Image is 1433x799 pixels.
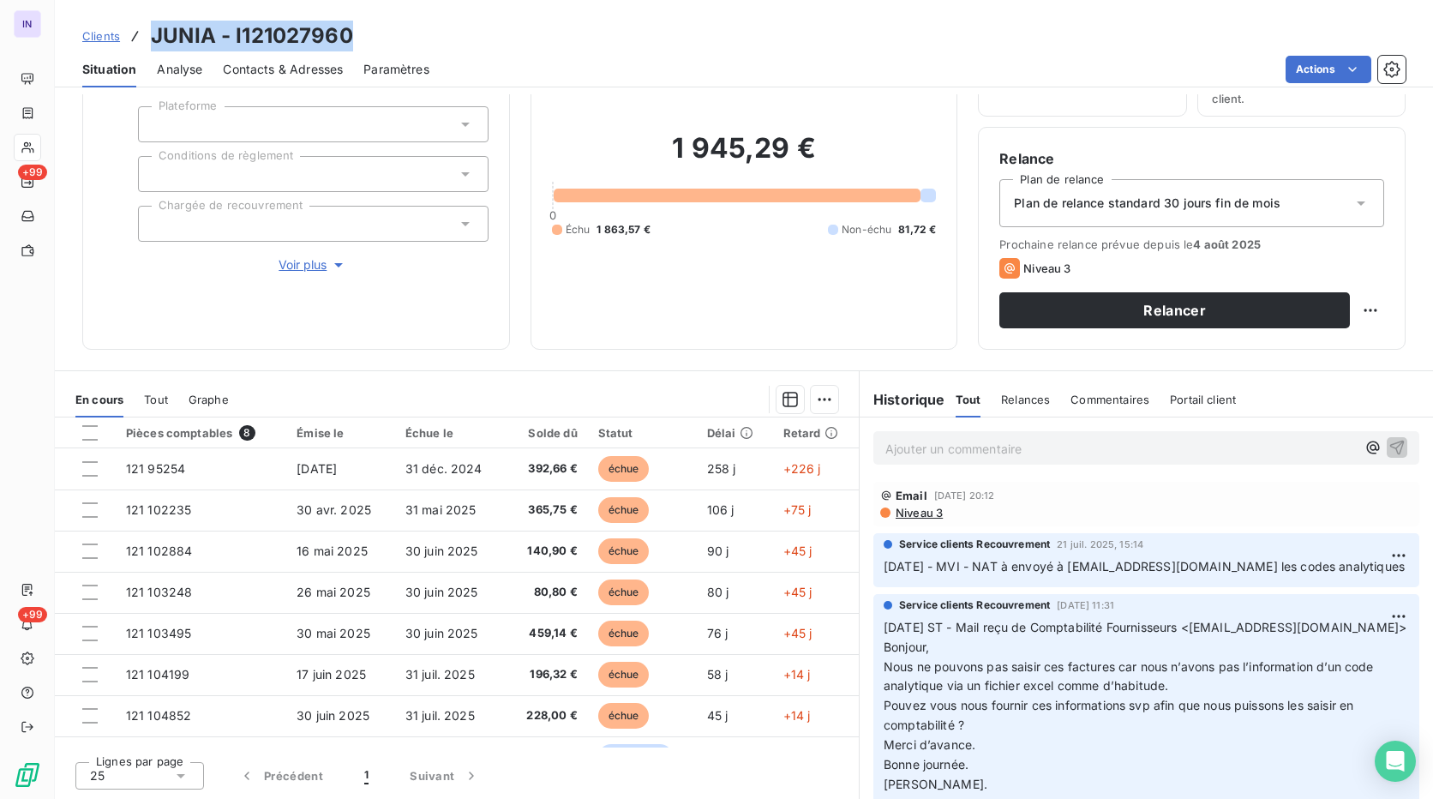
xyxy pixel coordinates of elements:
span: Graphe [189,393,229,406]
span: Service clients Recouvrement [899,537,1050,552]
span: 31 juil. 2025 [405,667,475,682]
span: 121 102235 [126,502,192,517]
span: 31 juil. 2025 [405,708,475,723]
span: +226 j [783,461,821,476]
button: 1 [344,758,389,794]
span: +45 j [783,544,812,558]
span: Portail client [1170,393,1236,406]
span: Clients [82,29,120,43]
span: 140,90 € [517,543,578,560]
span: Niveau 3 [894,506,943,520]
span: [DATE] [297,461,337,476]
span: 392,66 € [517,460,578,478]
h6: Relance [999,148,1384,169]
div: Délai [707,426,763,440]
span: +45 j [783,626,812,640]
span: Analyse [157,61,202,78]
span: 121 102884 [126,544,193,558]
span: 121 104199 [126,667,190,682]
span: 45 j [707,708,728,723]
span: 58 j [707,667,728,682]
span: Voir plus [279,256,347,273]
input: Ajouter une valeur [153,166,166,182]
span: Nous ne pouvons pas saisir ces factures car nous n’avons pas l’information d’un code analytique v... [884,659,1377,694]
span: Situation [82,61,136,78]
span: 121 104852 [126,708,192,723]
span: non-échue [598,744,673,770]
span: [DATE] 20:12 [934,490,995,501]
span: Niveau 3 [1023,261,1070,275]
span: Paramètres [363,61,429,78]
span: 8 [239,425,255,441]
span: 258 j [707,461,736,476]
span: échue [598,497,650,523]
button: Précédent [218,758,344,794]
div: IN [14,10,41,38]
span: échue [598,538,650,564]
span: Prochaine relance prévue depuis le [999,237,1384,251]
span: échue [598,662,650,688]
span: Service clients Recouvrement [899,598,1050,613]
span: Bonne journée. [884,757,968,772]
button: Relancer [999,292,1350,328]
span: 30 juin 2025 [297,708,369,723]
button: Suivant [389,758,501,794]
h3: JUNIA - I121027960 [151,21,353,51]
span: échue [598,621,650,646]
span: 121 103248 [126,585,193,599]
span: +99 [18,165,47,180]
span: 16 mai 2025 [297,544,368,558]
span: Non-échu [842,222,891,237]
span: [DATE] - MVI - NAT à envoyé à [EMAIL_ADDRESS][DOMAIN_NAME] les codes analytiques [884,559,1405,574]
span: Tout [144,393,168,406]
span: [PERSON_NAME]. [884,777,987,791]
input: Ajouter une valeur [153,216,166,231]
div: Open Intercom Messenger [1375,741,1416,782]
span: 17 juin 2025 [297,667,366,682]
div: Statut [598,426,687,440]
span: Tout [956,393,981,406]
span: Email [896,489,927,502]
span: 90 j [707,544,729,558]
span: 30 juin 2025 [405,626,478,640]
div: Pièces comptables [126,425,276,441]
span: échue [598,456,650,482]
span: 30 juin 2025 [405,585,478,599]
h2: 1 945,29 € [552,131,937,183]
span: [DATE] ST - Mail reçu de Comptabilité Fournisseurs <[EMAIL_ADDRESS][DOMAIN_NAME]> Bonjour, [884,620,1410,654]
h6: Historique [860,389,945,410]
span: 0 [549,208,556,222]
span: 80,80 € [517,584,578,601]
span: 121 95254 [126,461,185,476]
div: Émise le [297,426,385,440]
span: +45 j [783,585,812,599]
span: +99 [18,607,47,622]
button: Voir plus [138,255,489,274]
span: 228,00 € [517,707,578,724]
span: 459,14 € [517,625,578,642]
span: Plan de relance standard 30 jours fin de mois [1014,195,1280,212]
span: +14 j [783,667,811,682]
span: +75 j [783,502,812,517]
span: 30 mai 2025 [297,626,370,640]
div: Solde dû [517,426,578,440]
span: 106 j [707,502,734,517]
span: 26 mai 2025 [297,585,370,599]
div: Échue le [405,426,496,440]
span: 25 [90,767,105,784]
span: 121 103495 [126,626,192,640]
span: 31 mai 2025 [405,502,477,517]
span: En cours [75,393,123,406]
span: 365,75 € [517,502,578,519]
span: 196,32 € [517,666,578,683]
span: 80 j [707,585,729,599]
span: Relances [1001,393,1050,406]
span: 4 août 2025 [1193,237,1261,251]
a: +99 [14,168,40,195]
span: échue [598,703,650,729]
span: [DATE] 11:31 [1057,600,1114,610]
span: 30 avr. 2025 [297,502,371,517]
span: Pouvez vous nous fournir ces informations svp afin que nous puissons les saisir en comptabilité ? [884,698,1357,732]
button: Actions [1286,56,1371,83]
span: 1 [364,767,369,784]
